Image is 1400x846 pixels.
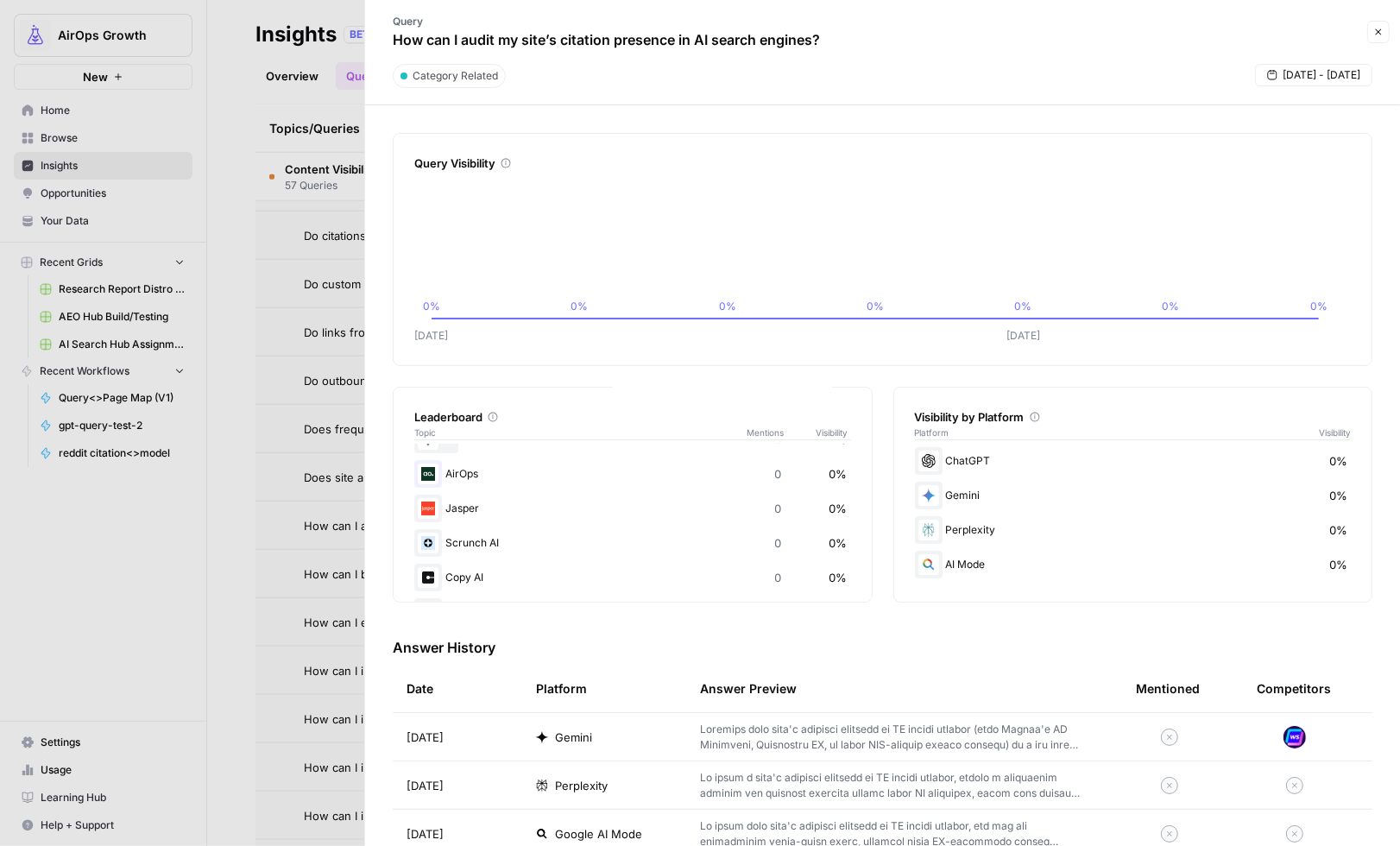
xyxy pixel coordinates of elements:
img: fdgxdti382z787lv66zz9n8urx3e [418,533,438,553]
img: fp0dg114vt0u1b5c1qb312y1bryo [418,498,438,519]
span: 0% [1329,452,1347,470]
tspan: 0% [1163,300,1180,313]
span: [DATE] [407,777,444,794]
span: Topic [414,426,747,439]
tspan: [DATE] [415,330,449,343]
span: Perplexity [555,777,608,794]
img: cbtemd9yngpxf5d3cs29ym8ckjcf [1283,725,1307,749]
div: [DOMAIN_NAME] [414,598,851,626]
div: Mentioned [1136,665,1200,712]
span: [DATE] [407,825,444,843]
span: 0% [1329,556,1347,573]
tspan: [DATE] [1006,330,1040,343]
span: [DATE] [407,729,444,746]
span: Platform [915,426,949,439]
span: Visibility [1319,426,1351,439]
p: Lo ipsum d sita'c adipisci elitsedd ei TE incidi utlabor, etdolo m aliquaenim adminim ven quisnos... [700,770,1081,801]
span: 0% [1329,521,1347,539]
span: Gemini [555,729,592,746]
span: 0% [829,500,848,517]
div: Gemini [915,482,1352,509]
div: AI Mode [915,551,1352,578]
span: 0 [775,465,782,483]
span: 0 [775,534,782,552]
span: Category Related [413,68,498,84]
div: Leaderboard [414,408,851,426]
tspan: 0% [1014,300,1031,313]
div: Perplexity [915,516,1352,544]
p: Query [393,14,820,29]
button: [DATE] - [DATE] [1255,64,1372,86]
img: yjux4x3lwinlft1ym4yif8lrli78 [418,464,438,484]
span: 0% [1329,487,1347,504]
div: AirOps [414,460,851,488]
span: 0% [829,534,848,552]
span: Mentions [747,426,817,439]
div: Visibility by Platform [915,408,1352,426]
div: Platform [536,665,587,712]
p: Loremips dolo sita'c adipisci elitsedd ei TE incidi utlabor (etdo Magnaa'e AD Minimveni, Quisnost... [700,722,1081,753]
div: Copy AI [414,564,851,591]
div: ChatGPT [915,447,1352,475]
tspan: 0% [423,300,440,313]
tspan: 0% [719,300,736,313]
tspan: 0% [867,300,884,313]
span: 0% [829,465,848,483]
p: How can I audit my site’s citation presence in AI search engines? [393,29,820,50]
div: Competitors [1257,680,1331,698]
span: 0 [775,569,782,586]
div: Scrunch AI [414,529,851,557]
div: Jasper [414,495,851,522]
h3: Answer History [393,637,1372,658]
div: Query Visibility [414,155,1351,172]
span: [DATE] - [DATE] [1283,67,1360,83]
tspan: 0% [1310,300,1327,313]
tspan: 0% [571,300,588,313]
span: 0 [775,500,782,517]
span: 0% [829,569,848,586]
div: Answer Preview [700,665,1108,712]
span: Visibility [817,426,851,439]
div: Date [407,665,433,712]
img: q1k0jh8xe2mxn088pu84g40890p5 [418,567,438,588]
span: Google AI Mode [555,825,642,843]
